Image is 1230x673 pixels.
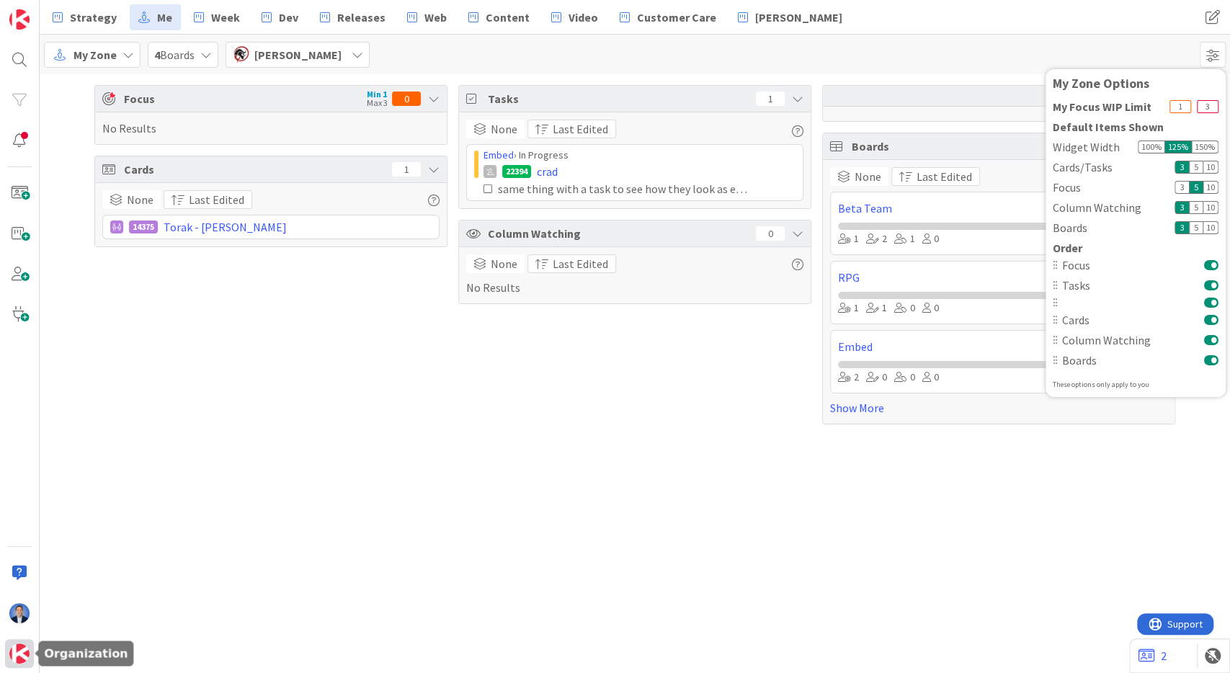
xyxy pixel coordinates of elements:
span: Content [486,9,530,26]
div: Max 3 [367,99,388,107]
span: Strategy [70,9,117,26]
div: 3 [1175,181,1189,194]
div: 1 [894,231,915,247]
div: 5 [1189,201,1203,214]
div: 10 [1203,221,1218,234]
span: None [855,168,881,185]
input: Min [1169,100,1191,113]
a: [PERSON_NAME] [729,4,851,30]
b: Order [1053,241,1082,255]
div: 150 % [1192,141,1218,153]
span: Web [424,9,447,26]
a: Beta Team [838,200,1159,217]
span: Me [157,9,172,26]
h5: Organization [44,646,128,660]
img: DP [9,603,30,623]
span: Focus [124,90,360,107]
span: [PERSON_NAME] [254,46,342,63]
div: Cards/Tasks [1053,159,1113,176]
span: [PERSON_NAME] [755,9,842,26]
a: Show More [830,399,1167,416]
div: 0 [894,300,915,316]
span: Cards [124,161,385,178]
span: Last Edited [553,255,608,272]
div: 1 [838,300,859,316]
span: Releases [337,9,386,26]
div: 0 [922,231,939,247]
b: 4 [154,48,160,62]
b: My Focus WIP Limit [1053,99,1151,114]
div: 125 % [1164,141,1192,153]
div: 5 [1189,181,1203,194]
div: 100 % [1138,141,1164,153]
div: 10 [1203,181,1218,194]
a: Me [130,4,181,30]
a: Web [398,4,455,30]
span: Video [569,9,598,26]
b: Default Items Shown [1053,120,1164,134]
div: 0 [894,370,915,385]
span: Tasks [488,90,749,107]
div: 10 [1203,161,1218,174]
div: No Results [466,254,803,296]
div: 0 [922,370,939,385]
span: None [491,255,517,272]
div: My Zone Options [1053,76,1218,91]
div: Focus [1053,179,1081,196]
div: No Results [102,120,440,137]
div: › In Progress [483,148,796,163]
div: 5 [1189,161,1203,174]
a: RPG [838,269,1159,286]
a: 2 [1138,647,1167,664]
div: 0 [392,92,421,106]
div: 1 [756,92,785,106]
div: 0 [866,370,887,385]
a: Embed [483,148,514,161]
img: JT [232,45,250,63]
div: same thing with a task to see how they look as email notifications ﻿@[PERSON_NAME]﻿ here is an im... [498,180,752,197]
a: Dev [253,4,307,30]
div: 1 [866,300,887,316]
span: Support [30,2,66,19]
span: Boards [852,138,1113,155]
span: Torak - [PERSON_NAME] [164,218,287,236]
span: None [491,120,517,138]
span: Boards [1062,352,1204,369]
button: Last Edited [527,120,616,138]
div: These options only apply to you [1053,379,1218,390]
div: Widget Width [1053,138,1120,156]
span: Tasks [1062,277,1204,294]
div: Min 1 [367,90,388,99]
input: Max [1197,100,1218,113]
button: Last Edited [891,167,980,186]
span: Last Edited [189,191,244,208]
div: 14375 [129,220,158,233]
span: Cards [1062,311,1204,329]
span: Customer Care [637,9,716,26]
span: Column Watching [1062,331,1204,349]
a: Releases [311,4,394,30]
a: Video [543,4,607,30]
span: crad [537,163,558,180]
span: Last Edited [553,120,608,138]
div: 3 [1175,201,1189,214]
a: Content [460,4,538,30]
img: Visit kanbanzone.com [9,9,30,30]
span: Last Edited [917,168,972,185]
div: 3 [1175,161,1189,174]
div: 22394 [502,165,531,178]
a: Embed [838,338,1159,355]
div: 0 [756,226,785,241]
a: Customer Care [611,4,725,30]
img: avatar [9,643,30,664]
div: 10 [1203,201,1218,214]
span: Column Watching [488,225,749,242]
div: 1 [392,162,421,177]
a: Strategy [44,4,125,30]
div: 0 [922,300,939,316]
button: Last Edited [164,190,252,209]
span: Dev [279,9,298,26]
span: Boards [154,46,195,63]
button: Last Edited [527,254,616,273]
div: Boards [1053,219,1087,236]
